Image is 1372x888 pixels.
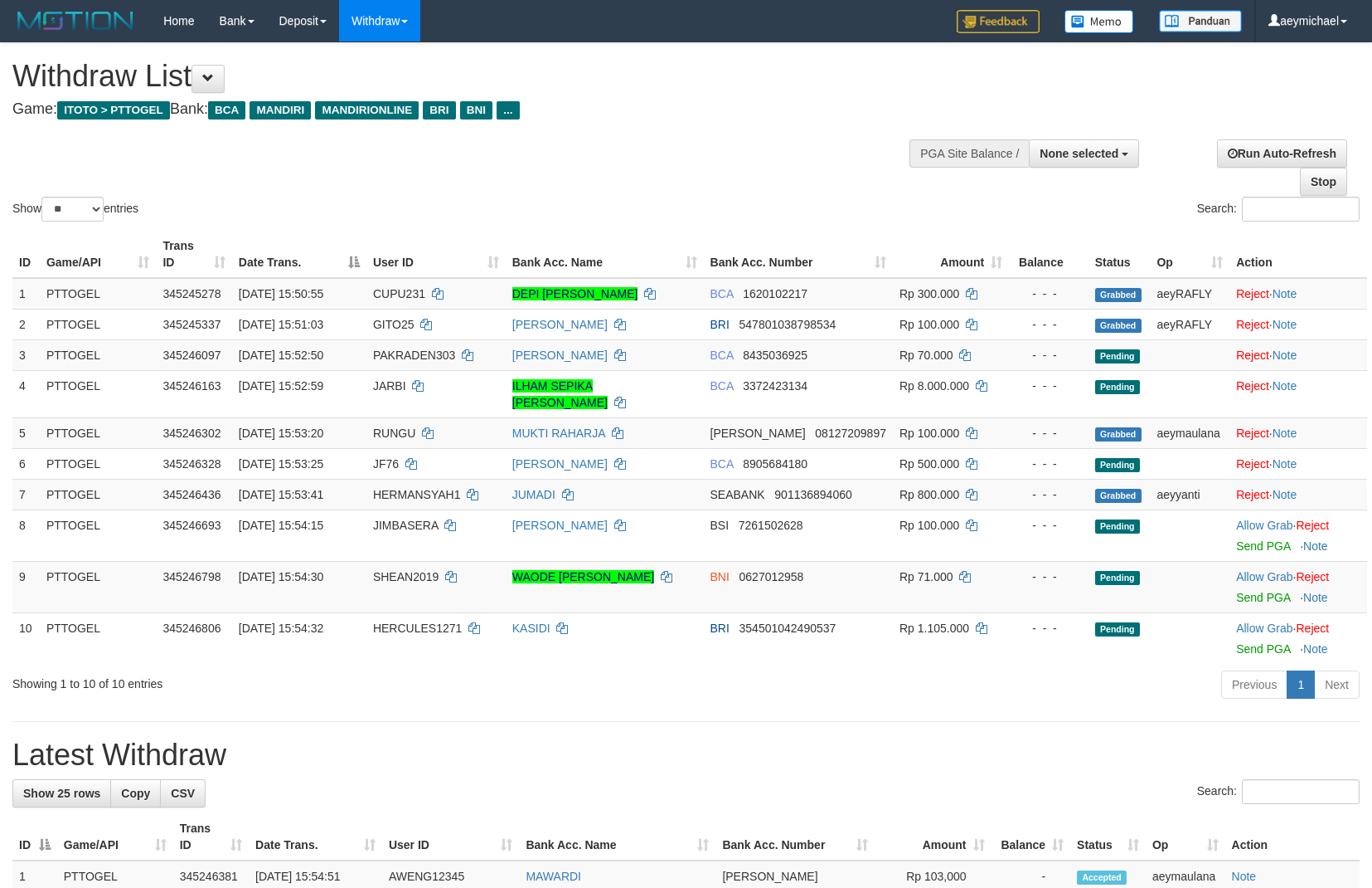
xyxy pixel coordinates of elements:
[1273,488,1297,501] a: Note
[239,622,323,635] span: [DATE] 15:54:32
[506,231,704,278] th: Bank Acc. Name: activate to sort column ascending
[710,570,730,583] span: BNI
[1095,489,1142,503] span: Grabbed
[899,287,959,300] span: Rp 300.000
[957,10,1040,33] img: Feedback.jpg
[40,561,157,612] td: PTTOGEL
[239,427,323,440] span: [DATE] 15:53:20
[12,8,138,33] img: MOTION_logo.png
[1287,671,1315,699] a: 1
[250,101,311,120] span: MANDIRI
[57,813,173,861] th: Game/API: activate to sort column ascending
[1016,568,1082,585] div: - - -
[899,570,953,583] span: Rp 71.000
[41,197,104,222] select: Showentries
[1088,231,1151,278] th: Status
[40,510,157,561] td: PTTOGEL
[1236,591,1290,604] a: Send PGA
[40,309,157,339] td: PTTOGEL
[710,427,806,440] span: [PERSON_NAME]
[739,318,836,331] span: Copy 547801038798534 to clipboard
[162,570,221,583] span: 345246798
[1296,570,1329,583] a: Reject
[373,457,399,471] span: JF76
[1236,349,1269,362] a: Reject
[1016,486,1082,503] div: - - -
[162,427,221,440] span: 345246302
[40,479,157,510] td: PTTOGEL
[373,318,415,331] span: GITO25
[373,349,455,362] span: PAKRADEN303
[743,349,807,362] span: Copy 8435036925 to clipboard
[512,622,550,635] a: KASIDI
[1273,379,1297,393] a: Note
[173,813,249,861] th: Trans ID: activate to sort column ascending
[899,427,959,440] span: Rp 100.000
[12,479,40,510] td: 7
[1229,309,1367,339] td: ·
[899,318,959,331] span: Rp 100.000
[12,779,111,807] a: Show 25 rows
[1095,349,1140,363] span: Pending
[12,339,40,370] td: 3
[743,457,807,471] span: Copy 8905684180 to clipboard
[373,519,439,532] span: JIMBASERA
[739,570,804,583] span: Copy 0627012958 to clipboard
[512,427,605,440] a: MUKTI RAHARJA
[1016,456,1082,472] div: - - -
[12,101,898,118] h4: Game: Bank:
[162,287,221,300] span: 345245278
[1236,539,1290,553] a: Send PGA
[1273,457,1297,471] a: Note
[171,787,195,800] span: CSV
[743,379,807,393] span: Copy 3372423134 to clipboard
[156,231,231,278] th: Trans ID: activate to sort column ascending
[893,231,1009,278] th: Amount: activate to sort column ascending
[1150,417,1229,448] td: aeymaulana
[1040,147,1118,160] span: None selected
[512,519,608,532] a: [PERSON_NAME]
[1229,339,1367,370] td: ·
[1229,561,1367,612] td: ·
[40,339,157,370] td: PTTOGEL
[512,318,608,331] a: [PERSON_NAME]
[1296,622,1329,635] a: Reject
[1229,417,1367,448] td: ·
[239,570,323,583] span: [DATE] 15:54:30
[12,60,898,93] h1: Withdraw List
[710,379,734,393] span: BCA
[710,457,734,471] span: BCA
[512,287,638,300] a: DEPI [PERSON_NAME]
[1197,779,1360,804] label: Search:
[1150,278,1229,310] td: aeyRAFLY
[710,349,734,362] span: BCA
[382,813,520,861] th: User ID: activate to sort column ascending
[1296,519,1329,532] a: Reject
[512,349,608,362] a: [PERSON_NAME]
[239,318,323,331] span: [DATE] 15:51:03
[162,318,221,331] span: 345245337
[1236,318,1269,331] a: Reject
[526,870,581,883] a: MAWARDI
[899,379,969,393] span: Rp 8.000.000
[1229,479,1367,510] td: ·
[373,570,439,583] span: SHEAN2019
[162,622,221,635] span: 345246806
[715,813,875,861] th: Bank Acc. Number: activate to sort column ascending
[1236,287,1269,300] a: Reject
[1217,139,1347,168] a: Run Auto-Refresh
[1303,591,1328,604] a: Note
[739,519,803,532] span: Copy 7261502628 to clipboard
[1236,570,1292,583] a: Allow Grab
[1029,139,1139,168] button: None selected
[239,349,323,362] span: [DATE] 15:52:50
[899,488,959,501] span: Rp 800.000
[12,448,40,479] td: 6
[162,379,221,393] span: 345246163
[1146,813,1225,861] th: Op: activate to sort column ascending
[497,101,519,120] span: ...
[1225,813,1360,861] th: Action
[710,287,734,300] span: BCA
[1197,197,1360,222] label: Search:
[899,622,969,635] span: Rp 1.105.000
